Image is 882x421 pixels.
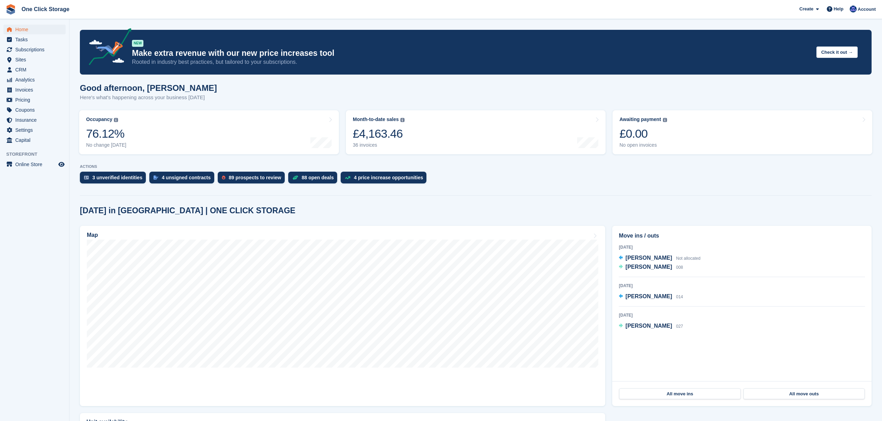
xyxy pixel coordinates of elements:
div: Awaiting payment [619,117,661,122]
span: Online Store [15,160,57,169]
a: menu [3,125,66,135]
a: All move ins [619,388,740,399]
img: prospect-51fa495bee0391a8d652442698ab0144808aea92771e9ea1ae160a38d050c398.svg [222,175,225,180]
img: icon-info-grey-7440780725fd019a000dd9b08b2336e03edf1995a4989e88bcd33f0948082b44.svg [400,118,405,122]
a: All move outs [743,388,865,399]
span: Home [15,25,57,34]
a: 4 unsigned contracts [149,172,218,187]
span: [PERSON_NAME] [625,264,672,270]
img: price-adjustments-announcement-icon-8257ccfd72463d97f412b2fc003d46551f7dbcb40ab6d574587a9cd5c0d94... [83,28,132,68]
div: £0.00 [619,127,667,141]
img: price_increase_opportunities-93ffe204e8149a01c8c9dc8f82e8f89637d9d84a8eef4429ea346261dce0b2c0.svg [345,176,350,179]
span: [PERSON_NAME] [625,255,672,261]
a: 4 price increase opportunities [341,172,430,187]
span: Insurance [15,115,57,125]
img: stora-icon-8386f47178a22dfd0bd8f6a31ec36ba5ce8667c1dd55bd0f319d3a0aa187defe.svg [6,4,16,15]
span: Capital [15,135,57,145]
span: 014 [676,294,683,299]
h2: Move ins / outs [619,232,865,240]
span: Account [858,6,876,13]
button: Check it out → [816,46,858,58]
a: menu [3,95,66,105]
img: icon-info-grey-7440780725fd019a000dd9b08b2336e03edf1995a4989e88bcd33f0948082b44.svg [114,118,118,122]
div: 4 price increase opportunities [354,175,423,180]
span: Settings [15,125,57,135]
a: menu [3,135,66,145]
div: Month-to-date sales [353,117,399,122]
h1: Good afternoon, [PERSON_NAME] [80,83,217,93]
div: Occupancy [86,117,112,122]
span: Help [834,6,843,12]
div: [DATE] [619,244,865,250]
a: menu [3,45,66,54]
a: [PERSON_NAME] 008 [619,263,683,272]
span: Coupons [15,105,57,115]
span: Create [799,6,813,12]
img: contract_signature_icon-13c848040528278c33f63329250d36e43548de30e8caae1d1a13099fd9432cc5.svg [153,175,158,180]
div: [DATE] [619,312,865,318]
a: menu [3,35,66,44]
a: menu [3,85,66,95]
a: [PERSON_NAME] 014 [619,292,683,301]
span: Analytics [15,75,57,85]
a: Preview store [57,160,66,169]
div: 4 unsigned contracts [162,175,211,180]
span: Sites [15,55,57,65]
a: One Click Storage [19,3,72,15]
h2: Map [87,232,98,238]
img: deal-1b604bf984904fb50ccaf53a9ad4b4a5d6e5aea283cecdc64d6e3604feb123c2.svg [292,175,298,180]
a: Map [80,226,605,406]
a: menu [3,25,66,34]
a: Occupancy 76.12% No change [DATE] [79,110,339,154]
div: 76.12% [86,127,126,141]
a: menu [3,160,66,169]
span: CRM [15,65,57,75]
span: Pricing [15,95,57,105]
a: menu [3,55,66,65]
a: 88 open deals [288,172,341,187]
span: [PERSON_NAME] [625,293,672,299]
span: 008 [676,265,683,270]
p: Here's what's happening across your business [DATE] [80,94,217,102]
a: menu [3,75,66,85]
span: Subscriptions [15,45,57,54]
span: 027 [676,324,683,329]
div: NEW [132,40,143,47]
p: ACTIONS [80,164,872,169]
div: 88 open deals [302,175,334,180]
a: menu [3,65,66,75]
img: verify_identity-adf6edd0f0f0b5bbfe63781bf79b02c33cf7c696d77639b501bdc392416b5a36.svg [84,175,89,180]
div: [DATE] [619,283,865,289]
div: 3 unverified identities [92,175,142,180]
span: Tasks [15,35,57,44]
a: menu [3,115,66,125]
p: Make extra revenue with our new price increases tool [132,48,811,58]
span: Invoices [15,85,57,95]
span: Storefront [6,151,69,158]
div: 89 prospects to review [229,175,281,180]
a: [PERSON_NAME] 027 [619,322,683,331]
div: No open invoices [619,142,667,148]
a: 89 prospects to review [218,172,288,187]
div: £4,163.46 [353,127,405,141]
a: 3 unverified identities [80,172,149,187]
div: No change [DATE] [86,142,126,148]
a: menu [3,105,66,115]
a: Awaiting payment £0.00 No open invoices [613,110,872,154]
a: Month-to-date sales £4,163.46 36 invoices [346,110,606,154]
h2: [DATE] in [GEOGRAPHIC_DATA] | ONE CLICK STORAGE [80,206,296,215]
span: Not allocated [676,256,700,261]
a: [PERSON_NAME] Not allocated [619,254,700,263]
div: 36 invoices [353,142,405,148]
img: icon-info-grey-7440780725fd019a000dd9b08b2336e03edf1995a4989e88bcd33f0948082b44.svg [663,118,667,122]
p: Rooted in industry best practices, but tailored to your subscriptions. [132,58,811,66]
img: Thomas [850,6,857,12]
span: [PERSON_NAME] [625,323,672,329]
